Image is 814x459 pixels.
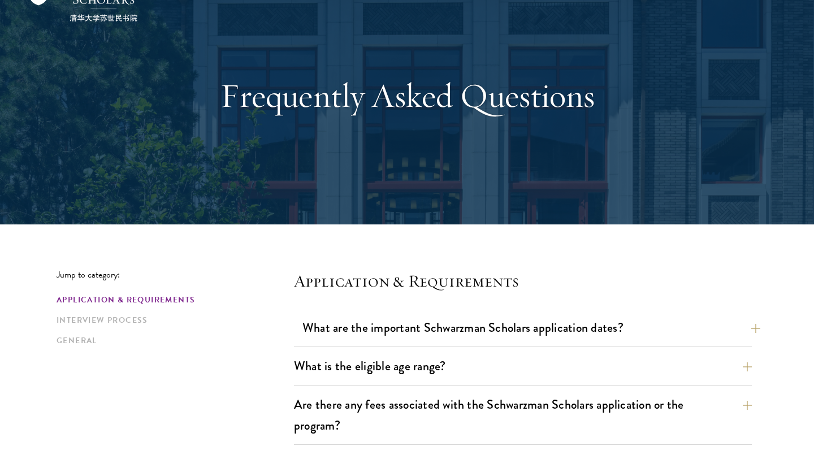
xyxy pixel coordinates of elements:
button: Are there any fees associated with the Schwarzman Scholars application or the program? [294,392,752,438]
a: Interview Process [57,314,287,326]
button: What is the eligible age range? [294,353,752,379]
a: General [57,335,287,347]
h4: Application & Requirements [294,270,752,292]
p: Jump to category: [57,270,294,280]
a: Application & Requirements [57,294,287,306]
h1: Frequently Asked Questions [212,75,602,116]
button: What are the important Schwarzman Scholars application dates? [302,315,760,340]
